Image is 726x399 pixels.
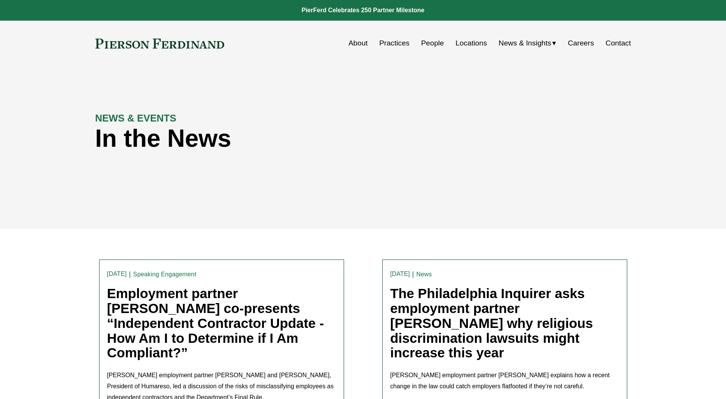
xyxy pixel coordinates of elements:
a: News [416,271,432,277]
h1: In the News [95,125,497,152]
strong: NEWS & EVENTS [95,113,176,123]
a: People [421,36,444,50]
a: About [349,36,368,50]
a: Employment partner [PERSON_NAME] co-presents “Independent Contractor Update - How Am I to Determi... [107,286,324,360]
a: folder dropdown [499,36,556,50]
span: News & Insights [499,37,551,50]
p: [PERSON_NAME] employment partner [PERSON_NAME] explains how a recent change in the law could catc... [390,370,619,392]
a: The Philadelphia Inquirer asks employment partner [PERSON_NAME] why religious discrimination laws... [390,286,593,360]
a: Careers [568,36,594,50]
a: Speaking Engagement [133,271,196,277]
time: [DATE] [107,271,127,277]
a: Locations [455,36,487,50]
time: [DATE] [390,271,410,277]
a: Contact [605,36,631,50]
a: Practices [379,36,409,50]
